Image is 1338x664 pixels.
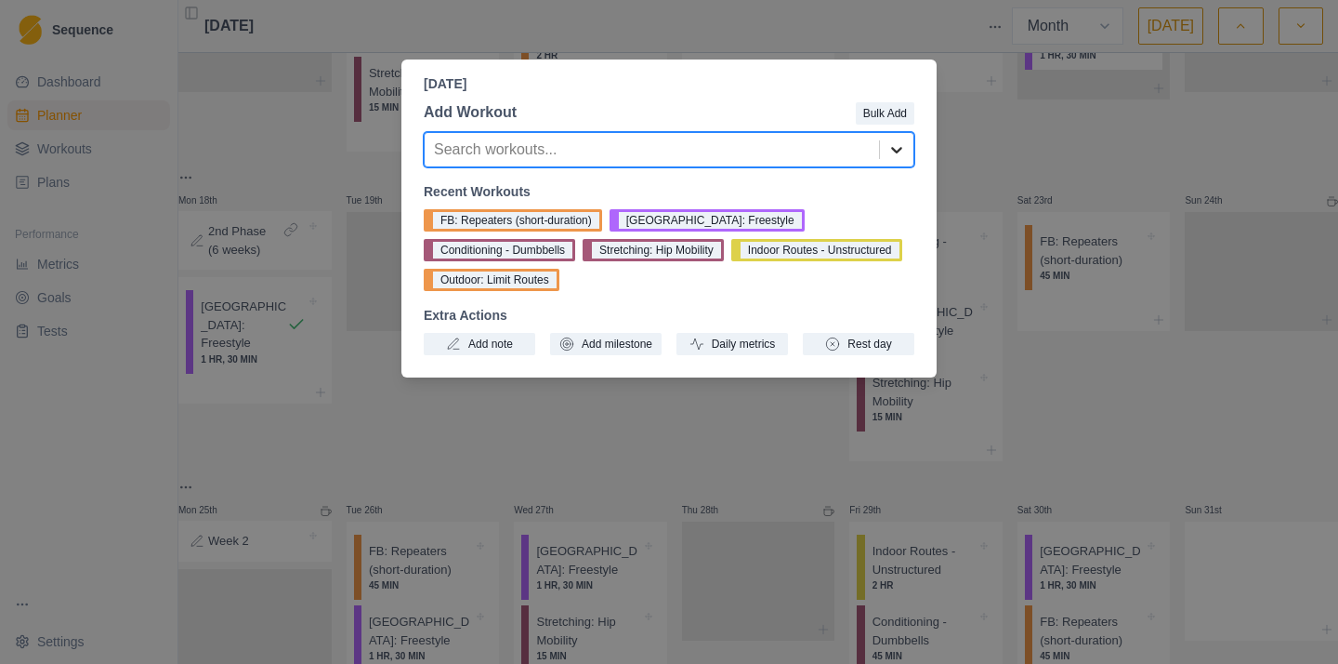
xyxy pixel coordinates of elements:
[550,333,662,355] button: Add milestone
[424,74,914,94] p: [DATE]
[583,239,724,261] button: Stretching: Hip Mobility
[424,101,517,124] p: Add Workout
[610,209,805,232] button: [GEOGRAPHIC_DATA]: Freestyle
[424,182,914,202] p: Recent Workouts
[803,333,914,355] button: Rest day
[731,239,902,261] button: Indoor Routes - Unstructured
[424,209,602,232] button: FB: Repeaters (short-duration)
[424,306,914,325] p: Extra Actions
[424,269,559,291] button: Outdoor: Limit Routes
[424,333,535,355] button: Add note
[424,239,575,261] button: Conditioning - Dumbbells
[676,333,788,355] button: Daily metrics
[856,102,914,125] button: Bulk Add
